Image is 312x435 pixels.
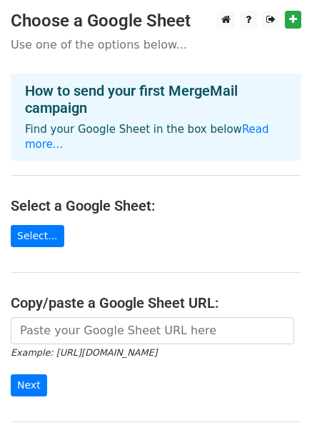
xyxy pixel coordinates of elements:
[11,197,301,214] h4: Select a Google Sheet:
[11,37,301,52] p: Use one of the options below...
[11,294,301,311] h4: Copy/paste a Google Sheet URL:
[11,225,64,247] a: Select...
[11,374,47,396] input: Next
[25,82,287,116] h4: How to send your first MergeMail campaign
[11,317,294,344] input: Paste your Google Sheet URL here
[11,347,157,358] small: Example: [URL][DOMAIN_NAME]
[11,11,301,31] h3: Choose a Google Sheet
[25,123,269,151] a: Read more...
[25,122,287,152] p: Find your Google Sheet in the box below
